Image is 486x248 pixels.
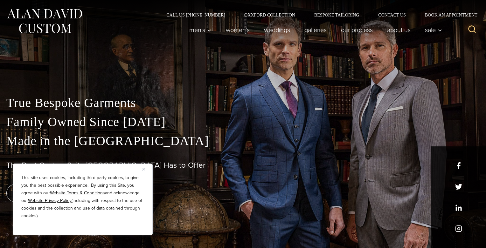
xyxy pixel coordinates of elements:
a: Our Process [334,23,380,36]
a: Oxxford Collection [235,13,305,17]
span: Sale [425,27,442,33]
img: Alan David Custom [6,7,83,35]
a: Book an Appointment [415,13,480,17]
a: book an appointment [6,184,95,202]
a: Contact Us [369,13,415,17]
a: Galleries [297,23,334,36]
nav: Secondary Navigation [157,13,480,17]
span: Men’s [189,27,212,33]
a: Website Terms & Conditions [50,190,105,196]
a: Women’s [219,23,257,36]
p: This site uses cookies, including third party cookies, to give you the best possible experience. ... [21,174,144,220]
img: Close [142,168,145,171]
button: View Search Form [464,22,480,37]
a: Website Privacy Policy [28,197,72,204]
a: weddings [257,23,297,36]
p: True Bespoke Garments Family Owned Since [DATE] Made in the [GEOGRAPHIC_DATA] [6,93,480,151]
button: Close [142,165,150,173]
nav: Primary Navigation [182,23,446,36]
h1: The Best Custom Suits [GEOGRAPHIC_DATA] Has to Offer [6,161,480,170]
a: Call Us [PHONE_NUMBER] [157,13,235,17]
a: Bespoke Tailoring [305,13,369,17]
a: About Us [380,23,418,36]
